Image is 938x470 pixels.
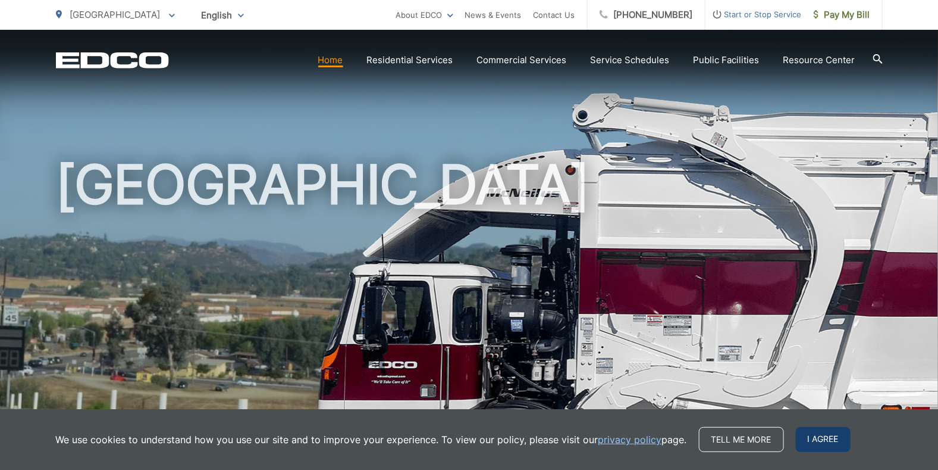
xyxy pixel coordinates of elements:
[477,53,567,67] a: Commercial Services
[814,8,870,22] span: Pay My Bill
[367,53,453,67] a: Residential Services
[694,53,760,67] a: Public Facilities
[465,8,522,22] a: News & Events
[796,427,851,452] span: I agree
[598,432,662,447] a: privacy policy
[70,9,161,20] span: [GEOGRAPHIC_DATA]
[56,432,687,447] p: We use cookies to understand how you use our site and to improve your experience. To view our pol...
[591,53,670,67] a: Service Schedules
[318,53,343,67] a: Home
[193,5,253,26] span: English
[396,8,453,22] a: About EDCO
[783,53,855,67] a: Resource Center
[56,52,169,69] a: EDCD logo. Return to the homepage.
[534,8,575,22] a: Contact Us
[699,427,784,452] a: Tell me more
